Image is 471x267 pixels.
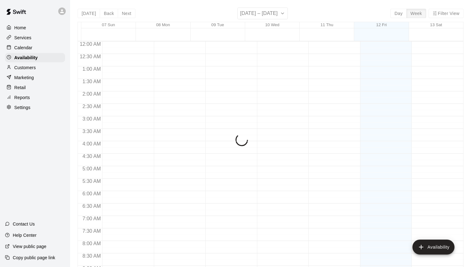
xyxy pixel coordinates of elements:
[81,104,102,109] span: 2:30 AM
[14,94,30,101] p: Reports
[81,66,102,72] span: 1:00 AM
[81,253,102,259] span: 8:30 AM
[376,22,387,27] button: 12 Fri
[14,45,32,51] p: Calendar
[5,33,65,42] a: Services
[14,25,26,31] p: Home
[5,63,65,72] a: Customers
[13,221,35,227] p: Contact Us
[81,203,102,209] span: 6:30 AM
[211,22,224,27] button: 09 Tue
[14,74,34,81] p: Marketing
[13,243,46,250] p: View public page
[78,54,102,59] span: 12:30 AM
[412,240,454,255] button: add
[81,79,102,84] span: 1:30 AM
[81,116,102,122] span: 3:00 AM
[14,55,38,61] p: Availability
[5,53,65,62] a: Availability
[81,241,102,246] span: 8:00 AM
[81,166,102,171] span: 5:00 AM
[81,228,102,234] span: 7:30 AM
[14,35,31,41] p: Services
[5,23,65,32] a: Home
[5,103,65,112] a: Settings
[13,232,36,238] p: Help Center
[14,104,31,111] p: Settings
[5,43,65,52] a: Calendar
[265,22,279,27] button: 10 Wed
[156,22,170,27] button: 08 Mon
[5,93,65,102] a: Reports
[5,73,65,82] a: Marketing
[14,64,36,71] p: Customers
[81,141,102,146] span: 4:00 AM
[430,22,442,27] button: 13 Sat
[81,179,102,184] span: 5:30 AM
[81,129,102,134] span: 3:30 AM
[81,91,102,97] span: 2:00 AM
[81,191,102,196] span: 6:00 AM
[102,22,115,27] button: 07 Sun
[13,255,55,261] p: Copy public page link
[5,83,65,92] a: Retail
[14,84,26,91] p: Retail
[321,22,333,27] button: 11 Thu
[81,216,102,221] span: 7:00 AM
[78,41,102,47] span: 12:00 AM
[81,154,102,159] span: 4:30 AM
